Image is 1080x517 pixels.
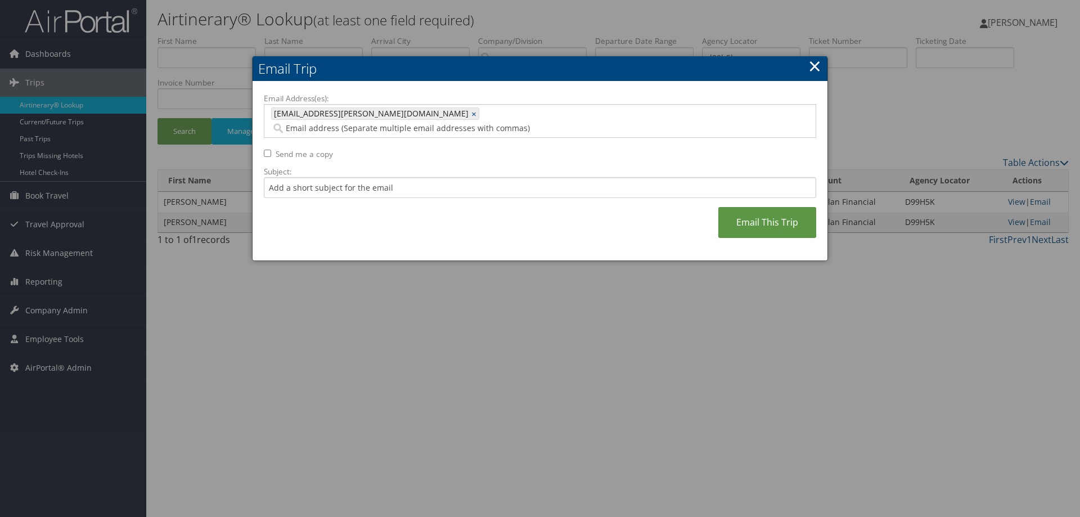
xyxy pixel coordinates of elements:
[272,108,469,119] span: [EMAIL_ADDRESS][PERSON_NAME][DOMAIN_NAME]
[253,56,827,81] h2: Email Trip
[264,177,816,198] input: Add a short subject for the email
[808,55,821,77] a: ×
[271,123,675,134] input: Email address (Separate multiple email addresses with commas)
[471,108,479,119] a: ×
[264,166,816,177] label: Subject:
[264,93,816,104] label: Email Address(es):
[718,207,816,238] a: Email This Trip
[276,149,333,160] label: Send me a copy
